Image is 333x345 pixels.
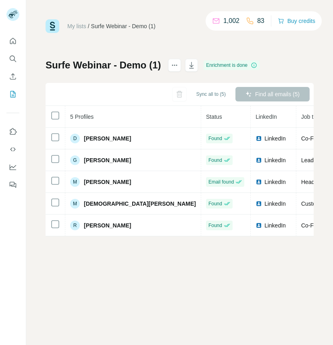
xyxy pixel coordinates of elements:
h1: Surfe Webinar - Demo (1) [46,59,161,72]
div: Surfe Webinar - Demo (1) [91,22,156,30]
span: [PERSON_NAME] [84,134,131,143]
button: Quick start [6,34,19,48]
button: actions [168,59,181,72]
img: LinkedIn logo [256,222,262,229]
span: Found [208,135,222,142]
button: My lists [6,87,19,101]
span: Found [208,157,222,164]
span: LinkedIn [264,221,286,229]
span: LinkedIn [264,200,286,208]
span: Sync all to (5) [196,91,226,98]
button: Dashboard [6,160,19,174]
img: LinkedIn logo [256,179,262,185]
div: Enrichment is done [204,60,260,70]
button: Sync all to (5) [191,88,231,100]
button: Enrich CSV [6,69,19,84]
span: Found [208,200,222,207]
span: [PERSON_NAME] [84,221,131,229]
button: Feedback [6,178,19,192]
a: My lists [67,23,86,29]
img: LinkedIn logo [256,157,262,163]
span: 5 Profiles [70,114,94,120]
span: LinkedIn [264,134,286,143]
p: 1,002 [223,16,239,26]
img: LinkedIn logo [256,135,262,142]
img: Surfe Logo [46,19,59,33]
div: M [70,177,80,187]
span: LinkedIn [256,114,277,120]
button: Use Surfe API [6,142,19,157]
span: [PERSON_NAME] [84,156,131,164]
img: LinkedIn logo [256,200,262,207]
span: Found [208,222,222,229]
p: 83 [257,16,264,26]
div: M [70,199,80,209]
div: R [70,221,80,230]
div: D [70,134,80,143]
span: LinkedIn [264,178,286,186]
span: LinkedIn [264,156,286,164]
button: Use Surfe on LinkedIn [6,124,19,139]
span: [PERSON_NAME] [84,178,131,186]
span: Status [206,114,222,120]
span: Email found [208,178,234,186]
span: [DEMOGRAPHIC_DATA][PERSON_NAME] [84,200,196,208]
button: Search [6,52,19,66]
li: / [88,22,89,30]
div: G [70,155,80,165]
button: Buy credits [278,15,315,27]
span: Job title [301,114,321,120]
